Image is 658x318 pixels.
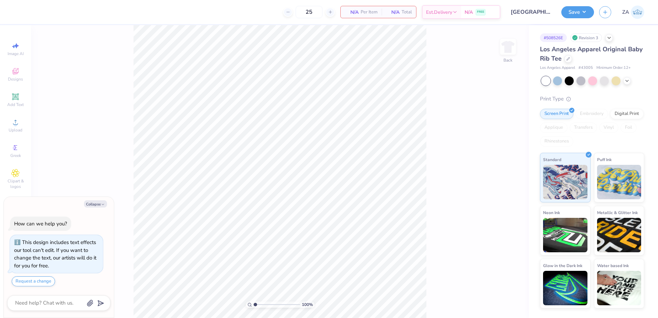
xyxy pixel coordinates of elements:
img: Standard [543,165,587,199]
div: Foil [620,123,637,133]
span: Upload [9,127,22,133]
span: Image AI [8,51,24,56]
div: This design includes text effects our tool can't edit. If you want to change the text, our artist... [14,239,96,269]
a: ZA [622,6,644,19]
span: # 43005 [579,65,593,71]
span: Add Text [7,102,24,107]
img: Metallic & Glitter Ink [597,218,641,252]
span: Neon Ink [543,209,560,216]
input: – – [296,6,322,18]
div: Embroidery [575,109,608,119]
span: Designs [8,76,23,82]
span: Los Angeles Apparel [540,65,575,71]
span: Greek [10,153,21,158]
div: Rhinestones [540,136,573,147]
span: Metallic & Glitter Ink [597,209,638,216]
span: N/A [345,9,359,16]
input: Untitled Design [506,5,556,19]
span: Minimum Order: 12 + [596,65,631,71]
button: Save [561,6,594,18]
span: FREE [477,10,484,14]
img: Back [501,40,515,54]
span: Per Item [361,9,378,16]
span: Est. Delivery [426,9,452,16]
span: Los Angeles Apparel Original Baby Rib Tee [540,45,643,63]
div: Applique [540,123,567,133]
div: Screen Print [540,109,573,119]
span: Total [402,9,412,16]
div: Transfers [570,123,597,133]
div: Revision 3 [570,33,602,42]
span: Water based Ink [597,262,629,269]
div: How can we help you? [14,220,67,227]
img: Water based Ink [597,271,641,305]
span: N/A [386,9,400,16]
button: Request a change [12,276,55,286]
div: Print Type [540,95,644,103]
div: # 508526E [540,33,567,42]
span: Puff Ink [597,156,612,163]
div: Back [503,57,512,63]
img: Puff Ink [597,165,641,199]
div: Vinyl [599,123,618,133]
span: ZA [622,8,629,16]
span: N/A [465,9,473,16]
div: Digital Print [610,109,644,119]
span: Clipart & logos [3,178,28,189]
img: Neon Ink [543,218,587,252]
button: Collapse [84,200,107,208]
span: Standard [543,156,561,163]
span: Glow in the Dark Ink [543,262,582,269]
span: 100 % [302,301,313,308]
img: Zuriel Alaba [631,6,644,19]
img: Glow in the Dark Ink [543,271,587,305]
